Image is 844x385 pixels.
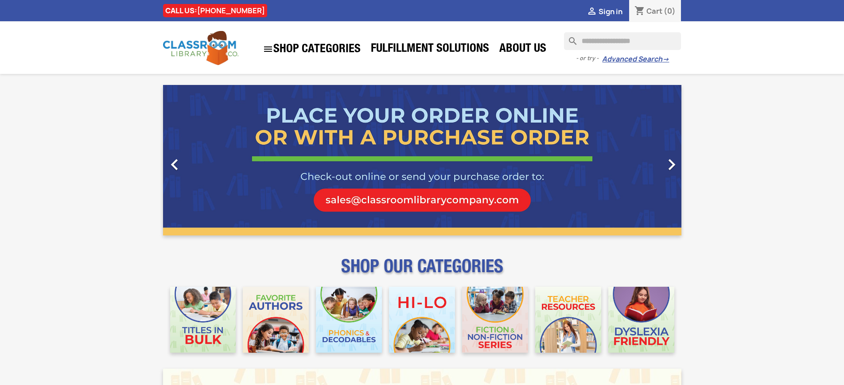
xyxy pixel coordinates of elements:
i:  [661,154,683,176]
div: CALL US: [163,4,267,17]
img: CLC_Phonics_And_Decodables_Mobile.jpg [316,287,382,353]
i: shopping_cart [634,6,645,17]
i:  [587,7,597,17]
span: Sign in [599,7,622,16]
img: Classroom Library Company [163,31,238,65]
span: (0) [664,6,676,16]
a: Next [603,85,681,235]
a: [PHONE_NUMBER] [197,6,265,15]
img: CLC_Dyslexia_Mobile.jpg [608,287,674,353]
span: - or try - [576,54,602,63]
a: Advanced Search→ [602,55,669,64]
a: About Us [495,41,551,58]
input: Search [564,32,681,50]
p: SHOP OUR CATEGORIES [163,264,681,280]
img: CLC_Bulk_Mobile.jpg [170,287,236,353]
i:  [163,154,186,176]
img: CLC_Fiction_Nonfiction_Mobile.jpg [462,287,528,353]
img: CLC_Favorite_Authors_Mobile.jpg [243,287,309,353]
span: Cart [646,6,662,16]
img: CLC_HiLo_Mobile.jpg [389,287,455,353]
a: Previous [163,85,241,235]
i: search [564,32,575,43]
a:  Sign in [587,7,622,16]
i:  [263,44,273,54]
a: SHOP CATEGORIES [258,39,365,59]
span: → [662,55,669,64]
img: CLC_Teacher_Resources_Mobile.jpg [535,287,601,353]
ul: Carousel container [163,85,681,235]
a: Fulfillment Solutions [366,41,494,58]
